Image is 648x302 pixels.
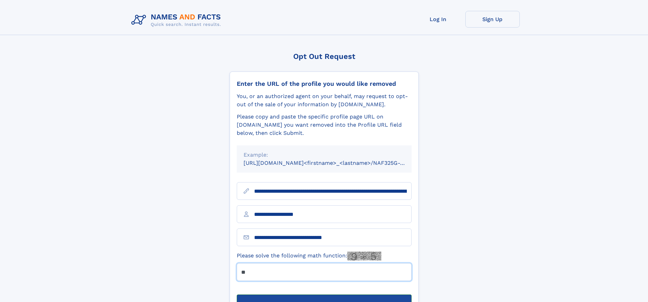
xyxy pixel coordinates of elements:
[237,113,412,137] div: Please copy and paste the specific profile page URL on [DOMAIN_NAME] you want removed into the Pr...
[465,11,520,28] a: Sign Up
[129,11,227,29] img: Logo Names and Facts
[230,52,419,61] div: Opt Out Request
[244,160,425,166] small: [URL][DOMAIN_NAME]<firstname>_<lastname>/NAF325G-xxxxxxxx
[237,252,381,260] label: Please solve the following math function:
[237,80,412,88] div: Enter the URL of the profile you would like removed
[244,151,405,159] div: Example:
[237,92,412,109] div: You, or an authorized agent on your behalf, may request to opt-out of the sale of your informatio...
[411,11,465,28] a: Log In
